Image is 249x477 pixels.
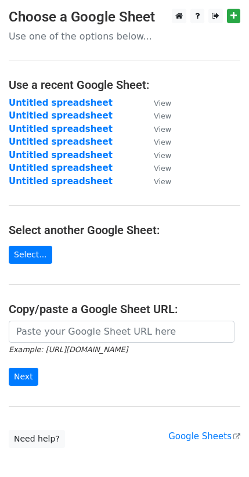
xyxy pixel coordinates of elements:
[9,124,113,134] a: Untitled spreadsheet
[9,9,240,26] h3: Choose a Google Sheet
[9,137,113,147] a: Untitled spreadsheet
[9,430,65,448] a: Need help?
[9,110,113,121] a: Untitled spreadsheet
[142,176,171,187] a: View
[9,78,240,92] h4: Use a recent Google Sheet:
[154,177,171,186] small: View
[142,163,171,173] a: View
[168,431,240,442] a: Google Sheets
[9,368,38,386] input: Next
[154,99,171,107] small: View
[9,302,240,316] h4: Copy/paste a Google Sheet URL:
[154,151,171,160] small: View
[154,164,171,173] small: View
[142,110,171,121] a: View
[9,176,113,187] a: Untitled spreadsheet
[9,150,113,160] a: Untitled spreadsheet
[9,30,240,42] p: Use one of the options below...
[9,321,234,343] input: Paste your Google Sheet URL here
[9,163,113,173] a: Untitled spreadsheet
[154,138,171,146] small: View
[142,137,171,147] a: View
[154,125,171,134] small: View
[9,246,52,264] a: Select...
[142,124,171,134] a: View
[9,223,240,237] h4: Select another Google Sheet:
[9,345,128,354] small: Example: [URL][DOMAIN_NAME]
[9,98,113,108] a: Untitled spreadsheet
[142,150,171,160] a: View
[142,98,171,108] a: View
[154,112,171,120] small: View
